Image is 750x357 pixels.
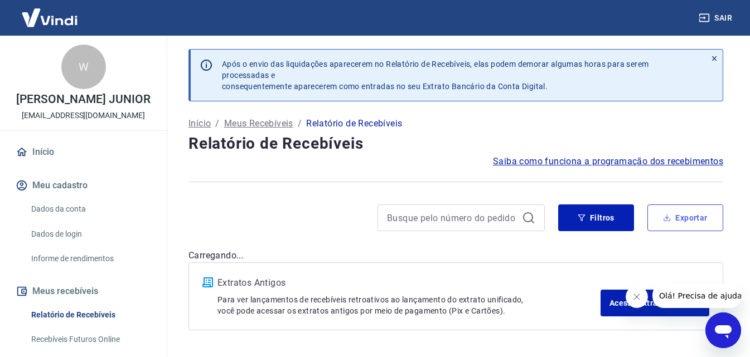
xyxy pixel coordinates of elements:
[387,209,517,226] input: Busque pelo número do pedido
[647,204,723,231] button: Exportar
[7,8,94,17] span: Olá! Precisa de ajuda?
[27,328,153,351] a: Recebíveis Futuros Online
[13,1,86,35] img: Vindi
[217,276,601,290] p: Extratos Antigos
[27,304,153,326] a: Relatório de Recebíveis
[298,117,302,130] p: /
[27,198,153,221] a: Dados da conta
[705,312,741,348] iframe: Botão para abrir a janela de mensagens
[626,286,648,308] iframe: Fechar mensagem
[696,8,737,28] button: Sair
[217,294,601,316] p: Para ver lançamentos de recebíveis retroativos ao lançamento do extrato unificado, você pode aces...
[188,249,723,262] p: Carregando...
[306,117,402,130] p: Relatório de Recebíveis
[224,117,293,130] a: Meus Recebíveis
[27,247,153,270] a: Informe de rendimentos
[202,277,213,287] img: ícone
[188,117,211,130] a: Início
[27,223,153,246] a: Dados de login
[13,140,153,164] a: Início
[22,110,145,121] p: [EMAIL_ADDRESS][DOMAIN_NAME]
[188,133,723,155] h4: Relatório de Recebíveis
[222,58,697,92] p: Após o envio das liquidações aparecerem no Relatório de Recebíveis, elas podem demorar algumas ho...
[493,155,723,168] a: Saiba como funciona a programação dos recebimentos
[601,290,709,316] a: Acesse Extratos Antigos
[652,283,741,308] iframe: Mensagem da empresa
[558,204,634,231] button: Filtros
[13,279,153,304] button: Meus recebíveis
[16,94,150,105] p: [PERSON_NAME] JUNIOR
[13,173,153,198] button: Meu cadastro
[61,45,106,89] div: W
[215,117,219,130] p: /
